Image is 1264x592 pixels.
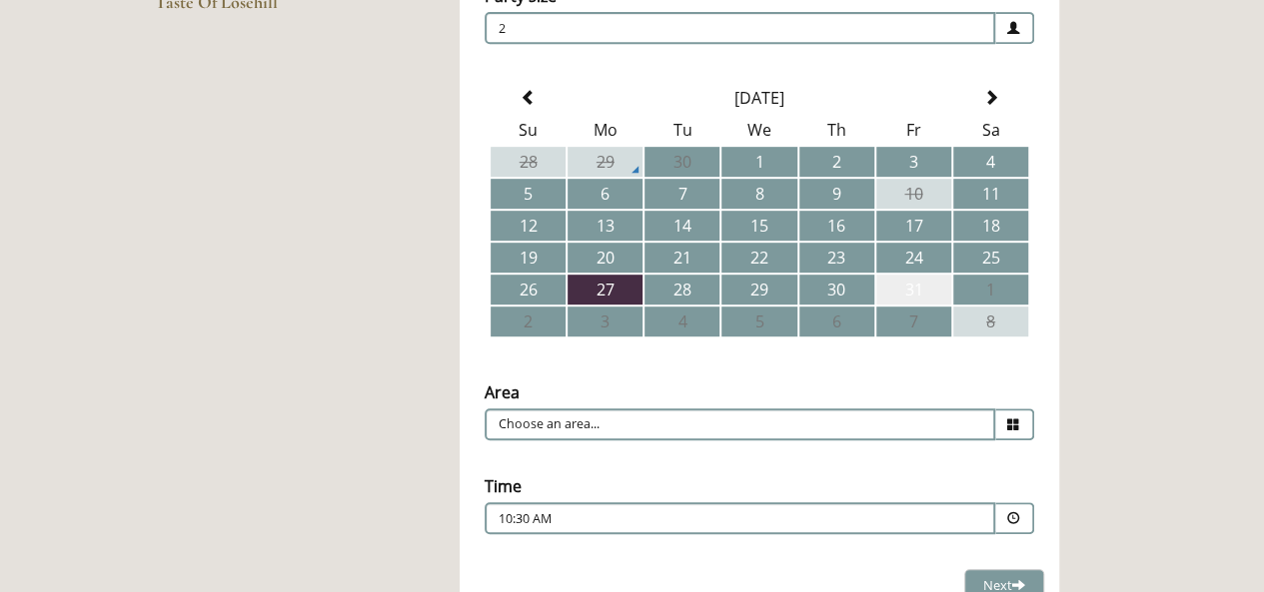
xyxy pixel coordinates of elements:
td: 22 [721,243,796,273]
th: Su [491,115,566,145]
td: 3 [568,306,642,336]
td: 6 [568,179,642,209]
td: 16 [799,211,874,241]
td: 2 [491,306,566,336]
td: 21 [644,243,719,273]
th: Sa [953,115,1028,145]
td: 27 [568,275,642,304]
td: 24 [876,243,951,273]
th: Tu [644,115,719,145]
td: 7 [876,306,951,336]
td: 30 [644,147,719,177]
td: 2 [799,147,874,177]
td: 20 [568,243,642,273]
span: 2 [485,12,995,44]
td: 6 [799,306,874,336]
td: 28 [644,275,719,304]
td: 14 [644,211,719,241]
td: 17 [876,211,951,241]
td: 10 [876,179,951,209]
td: 31 [876,275,951,304]
td: 1 [721,147,796,177]
td: 19 [491,243,566,273]
td: 15 [721,211,796,241]
td: 26 [491,275,566,304]
td: 8 [953,306,1028,336]
label: Time [485,475,522,497]
td: 23 [799,243,874,273]
td: 12 [491,211,566,241]
td: 4 [644,306,719,336]
td: 29 [568,147,642,177]
td: 5 [721,306,796,336]
label: Area [485,381,520,403]
td: 11 [953,179,1028,209]
td: 7 [644,179,719,209]
td: 29 [721,275,796,304]
td: 28 [491,147,566,177]
th: We [721,115,796,145]
td: 3 [876,147,951,177]
td: 8 [721,179,796,209]
th: Th [799,115,874,145]
td: 5 [491,179,566,209]
th: Select Month [568,83,951,113]
td: 4 [953,147,1028,177]
p: 10:30 AM [499,510,860,528]
td: 1 [953,275,1028,304]
td: 13 [568,211,642,241]
td: 9 [799,179,874,209]
td: 25 [953,243,1028,273]
span: Previous Month [521,90,537,106]
span: Next Month [982,90,998,106]
th: Mo [568,115,642,145]
td: 18 [953,211,1028,241]
td: 30 [799,275,874,304]
th: Fr [876,115,951,145]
